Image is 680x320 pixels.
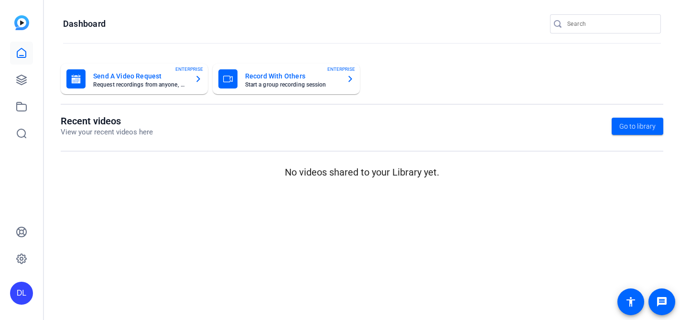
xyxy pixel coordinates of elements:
[10,282,33,305] div: DL
[245,70,339,82] mat-card-title: Record With Others
[61,115,153,127] h1: Recent videos
[175,66,203,73] span: ENTERPRISE
[61,64,208,94] button: Send A Video RequestRequest recordings from anyone, anywhereENTERPRISE
[567,18,653,30] input: Search
[612,118,663,135] a: Go to library
[61,165,663,179] p: No videos shared to your Library yet.
[656,296,668,308] mat-icon: message
[63,18,106,30] h1: Dashboard
[625,296,637,308] mat-icon: accessibility
[14,15,29,30] img: blue-gradient.svg
[93,82,187,88] mat-card-subtitle: Request recordings from anyone, anywhere
[213,64,360,94] button: Record With OthersStart a group recording sessionENTERPRISE
[619,121,656,132] span: Go to library
[327,66,355,73] span: ENTERPRISE
[245,82,339,88] mat-card-subtitle: Start a group recording session
[61,127,153,138] p: View your recent videos here
[93,70,187,82] mat-card-title: Send A Video Request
